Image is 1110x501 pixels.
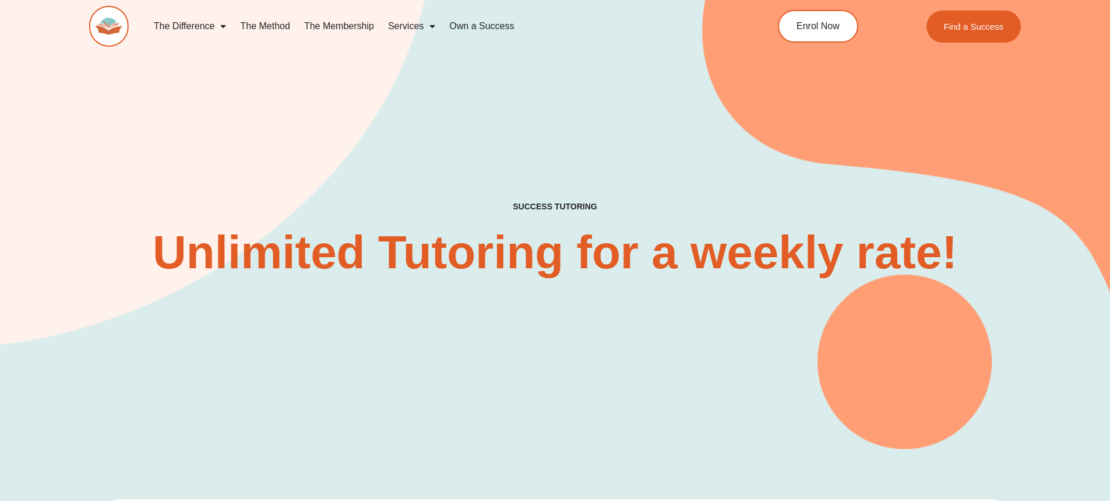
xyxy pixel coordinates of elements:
[233,13,297,40] a: The Method
[778,10,858,43] a: Enrol Now
[926,10,1021,43] a: Find a Success
[442,13,521,40] a: Own a Success
[381,13,442,40] a: Services
[944,22,1004,31] span: Find a Success
[147,13,725,40] nav: Menu
[797,22,840,31] span: Enrol Now
[147,13,234,40] a: The Difference
[150,229,961,276] h2: Unlimited Tutoring for a weekly rate!
[417,202,693,212] h4: SUCCESS TUTORING​
[297,13,381,40] a: The Membership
